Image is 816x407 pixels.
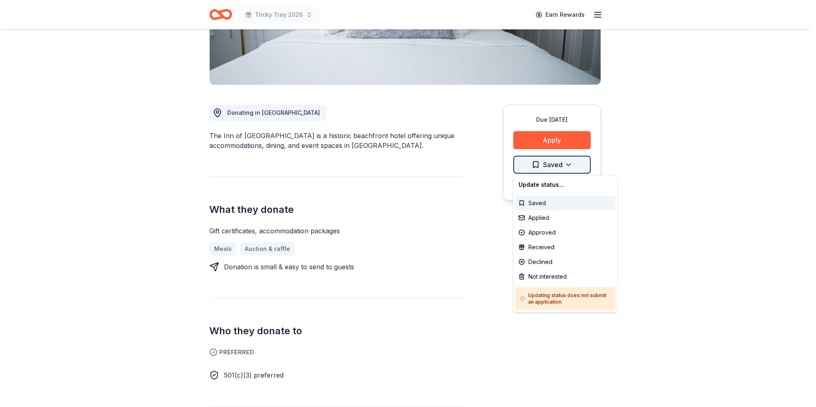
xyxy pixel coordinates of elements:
[515,255,616,269] div: Declined
[515,210,616,225] div: Applied
[515,269,616,284] div: Not interested
[515,225,616,240] div: Approved
[515,196,616,210] div: Saved
[515,240,616,255] div: Received
[520,292,611,305] h5: Updating status does not submit an application
[515,177,616,192] div: Update status...
[255,10,303,20] span: Tricky Tray 2026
